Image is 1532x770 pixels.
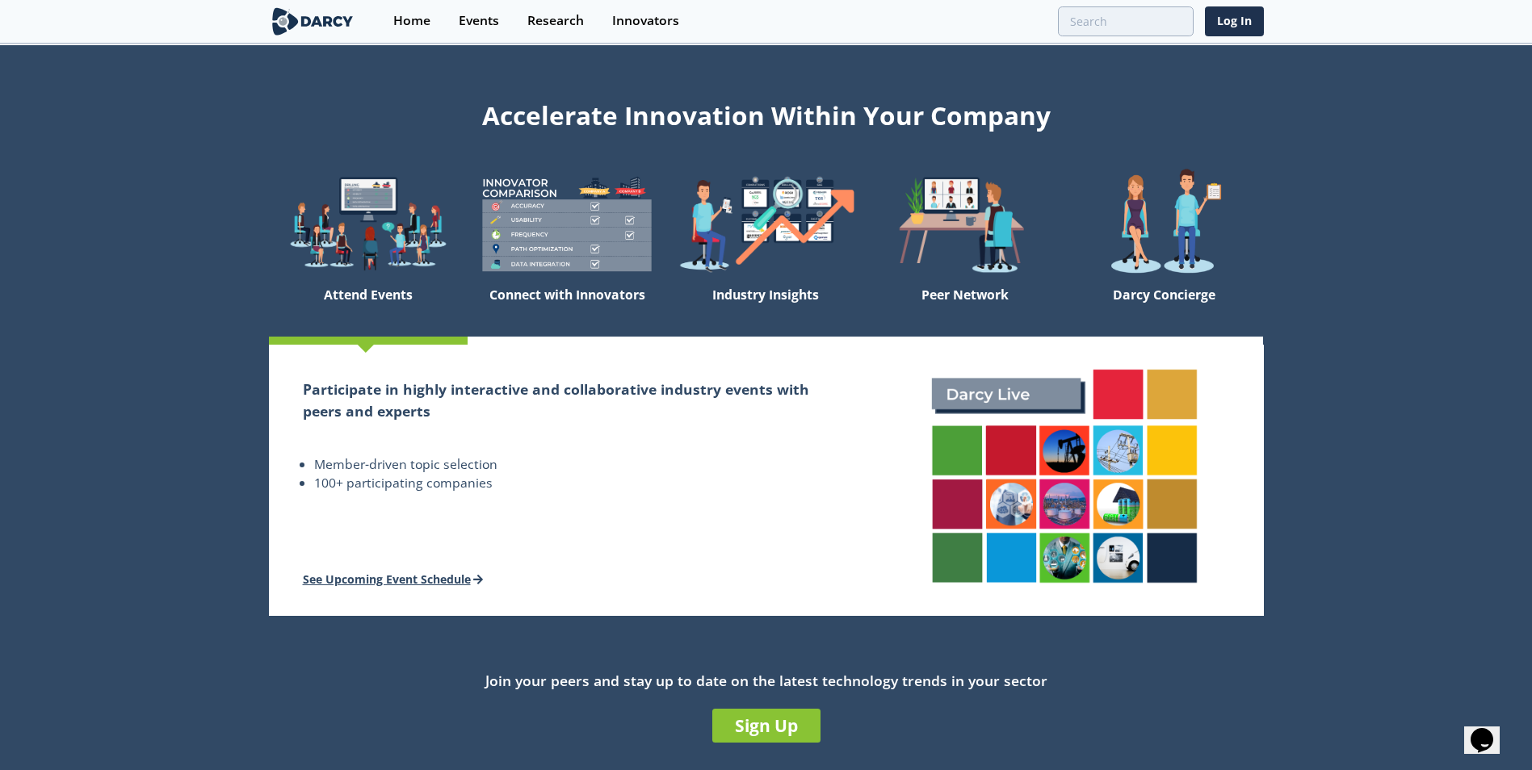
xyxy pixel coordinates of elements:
img: welcome-explore-560578ff38cea7c86bcfe544b5e45342.png [269,168,468,280]
img: welcome-find-a12191a34a96034fcac36f4ff4d37733.png [666,168,865,280]
img: welcome-compare-1b687586299da8f117b7ac84fd957760.png [468,168,666,280]
div: Events [459,15,499,27]
input: Advanced Search [1058,6,1194,36]
a: See Upcoming Event Schedule [303,571,484,587]
img: logo-wide.svg [269,7,357,36]
div: Research [527,15,584,27]
li: 100+ participating companies [314,474,832,493]
li: Member-driven topic selection [314,455,832,475]
div: Innovators [612,15,679,27]
img: welcome-concierge-wide-20dccca83e9cbdbb601deee24fb8df72.png [1064,168,1263,280]
div: Accelerate Innovation Within Your Company [269,90,1264,134]
iframe: chat widget [1464,705,1516,754]
img: attend-events-831e21027d8dfeae142a4bc70e306247.png [915,353,1214,601]
div: Peer Network [866,280,1064,337]
h2: Participate in highly interactive and collaborative industry events with peers and experts [303,379,832,421]
div: Connect with Innovators [468,280,666,337]
div: Attend Events [269,280,468,337]
img: welcome-attend-b816887fc24c32c29d1763c6e0ddb6e6.png [866,168,1064,280]
div: Home [393,15,430,27]
div: Industry Insights [666,280,865,337]
a: Sign Up [712,709,821,743]
div: Darcy Concierge [1064,280,1263,337]
a: Log In [1205,6,1264,36]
